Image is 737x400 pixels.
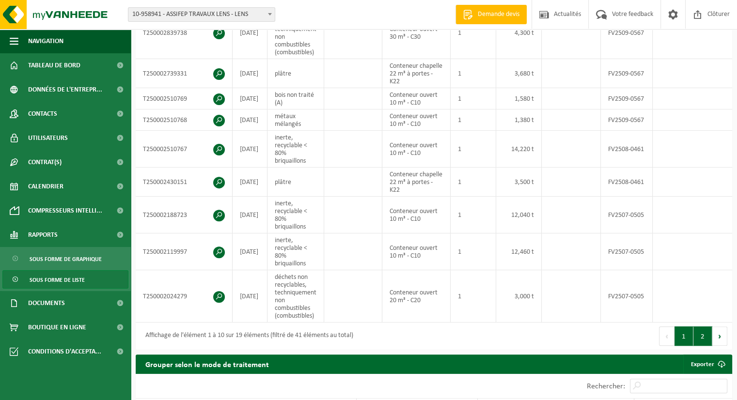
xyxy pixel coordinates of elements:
td: 12,460 t [496,233,542,270]
td: Conteneur ouvert 10 m³ - C10 [382,197,451,233]
td: 14,220 t [496,131,542,168]
td: Conteneur chapelle 22 m³ à portes - K22 [382,59,451,88]
td: inerte, recyclable < 80% briquaillons [267,233,324,270]
span: Conditions d'accepta... [28,339,101,364]
td: Conteneur ouvert 10 m³ - C10 [382,88,451,109]
span: Documents [28,291,65,315]
td: FV2509-0567 [601,7,653,59]
td: 1 [451,59,496,88]
td: FV2509-0567 [601,88,653,109]
td: 1 [451,109,496,131]
button: Next [712,326,727,346]
td: T250002510769 [136,88,233,109]
td: Conteneur ouvert 20 m³ - C20 [382,270,451,323]
td: FV2507-0505 [601,270,653,323]
td: inerte, recyclable < 80% briquaillons [267,197,324,233]
button: 1 [674,326,693,346]
td: FV2509-0567 [601,59,653,88]
td: 4,300 t [496,7,542,59]
td: 3,500 t [496,168,542,197]
span: Sous forme de liste [30,271,85,289]
label: Rechercher: [587,383,625,390]
td: [DATE] [233,109,267,131]
td: T250002188723 [136,197,233,233]
span: Utilisateurs [28,126,68,150]
span: Demande devis [475,10,522,19]
td: [DATE] [233,7,267,59]
td: FV2508-0461 [601,168,653,197]
td: plâtre [267,168,324,197]
span: Contacts [28,102,57,126]
td: Conteneur chapelle 22 m³ à portes - K22 [382,168,451,197]
td: déchets non recyclables, techniquement non combustibles (combustibles) [267,270,324,323]
span: Calendrier [28,174,63,199]
a: Sous forme de graphique [2,249,128,268]
td: métaux mélangés [267,109,324,131]
td: FV2507-0505 [601,197,653,233]
span: Navigation [28,29,63,53]
td: [DATE] [233,88,267,109]
td: T250002430151 [136,168,233,197]
td: FV2509-0567 [601,109,653,131]
td: 3,000 t [496,270,542,323]
td: [DATE] [233,131,267,168]
td: 1 [451,7,496,59]
td: déchets non recyclables, techniquement non combustibles (combustibles) [267,7,324,59]
td: Conteneur ouvert 10 m³ - C10 [382,233,451,270]
td: 12,040 t [496,197,542,233]
span: Tableau de bord [28,53,80,77]
td: 1 [451,270,496,323]
td: 1,380 t [496,109,542,131]
a: Exporter [683,354,731,374]
span: Rapports [28,223,58,247]
a: Demande devis [455,5,527,24]
span: Compresseurs intelli... [28,199,102,223]
a: Sous forme de liste [2,270,128,289]
td: T250002510768 [136,109,233,131]
td: Conteneur ouvert 10 m³ - C10 [382,109,451,131]
span: Données de l'entrepr... [28,77,102,102]
span: Boutique en ligne [28,315,86,339]
td: 1 [451,88,496,109]
td: plâtre [267,59,324,88]
button: Previous [659,326,674,346]
td: T250002119997 [136,233,233,270]
td: [DATE] [233,59,267,88]
td: 1 [451,197,496,233]
td: 1 [451,233,496,270]
td: 3,680 t [496,59,542,88]
td: 1 [451,168,496,197]
td: bois non traité (A) [267,88,324,109]
td: T250002839738 [136,7,233,59]
td: Conteneur ouvert 30 m³ - C30 [382,7,451,59]
span: Sous forme de graphique [30,250,102,268]
span: 10-958941 - ASSIFEP TRAVAUX LENS - LENS [128,7,275,22]
td: [DATE] [233,197,267,233]
td: [DATE] [233,168,267,197]
span: 10-958941 - ASSIFEP TRAVAUX LENS - LENS [128,8,275,21]
td: inerte, recyclable < 80% briquaillons [267,131,324,168]
td: 1 [451,131,496,168]
h2: Grouper selon le mode de traitement [136,354,279,373]
td: T250002510767 [136,131,233,168]
td: [DATE] [233,233,267,270]
td: 1,580 t [496,88,542,109]
td: Conteneur ouvert 10 m³ - C10 [382,131,451,168]
span: Contrat(s) [28,150,62,174]
td: T250002739331 [136,59,233,88]
td: FV2508-0461 [601,131,653,168]
button: 2 [693,326,712,346]
td: T250002024279 [136,270,233,323]
td: FV2507-0505 [601,233,653,270]
div: Affichage de l'élément 1 à 10 sur 19 éléments (filtré de 41 éléments au total) [141,327,353,345]
td: [DATE] [233,270,267,323]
